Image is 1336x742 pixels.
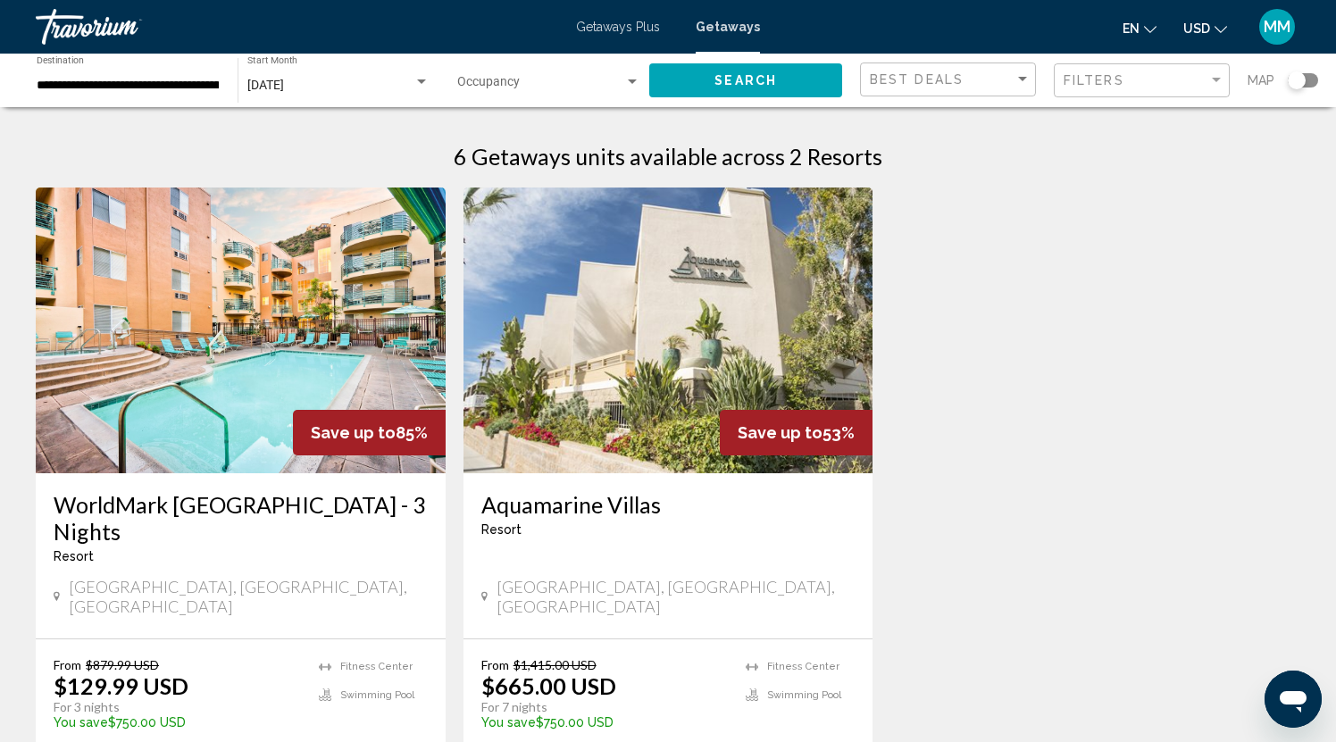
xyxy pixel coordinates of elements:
span: USD [1183,21,1210,36]
h1: 6 Getaways units available across 2 Resorts [454,143,882,170]
span: en [1123,21,1140,36]
span: [GEOGRAPHIC_DATA], [GEOGRAPHIC_DATA], [GEOGRAPHIC_DATA] [69,577,428,616]
span: [DATE] [247,78,284,92]
span: Fitness Center [767,661,839,672]
button: Filter [1054,63,1230,99]
button: User Menu [1254,8,1300,46]
span: You save [54,715,108,729]
p: For 7 nights [481,699,729,715]
span: [GEOGRAPHIC_DATA], [GEOGRAPHIC_DATA], [GEOGRAPHIC_DATA] [497,577,856,616]
p: $665.00 USD [481,672,616,699]
p: $750.00 USD [481,715,729,729]
span: Swimming Pool [767,689,841,701]
span: $1,415.00 USD [514,657,597,672]
button: Search [649,63,842,96]
span: Swimming Pool [340,689,414,701]
span: You save [481,715,536,729]
p: For 3 nights [54,699,301,715]
a: WorldMark [GEOGRAPHIC_DATA] - 3 Nights [54,491,428,545]
p: $750.00 USD [54,715,301,729]
a: Travorium [36,9,558,45]
a: Getaways Plus [576,20,660,34]
img: A409O01X.jpg [36,188,446,473]
span: Save up to [738,423,822,442]
span: Best Deals [870,72,964,87]
span: Filters [1064,73,1124,88]
mat-select: Sort by [870,72,1031,88]
a: Getaways [696,20,760,34]
span: From [481,657,509,672]
span: Resort [54,549,94,563]
span: Fitness Center [340,661,413,672]
div: 85% [293,410,446,455]
a: Aquamarine Villas [481,491,856,518]
span: From [54,657,81,672]
p: $129.99 USD [54,672,188,699]
button: Change language [1123,15,1156,41]
div: 53% [720,410,873,455]
button: Change currency [1183,15,1227,41]
img: 1207E01L.jpg [463,188,873,473]
span: Save up to [311,423,396,442]
iframe: Button to launch messaging window [1265,671,1322,728]
span: Map [1248,68,1274,93]
span: $879.99 USD [86,657,159,672]
span: Search [714,74,777,88]
span: MM [1264,18,1290,36]
span: Resort [481,522,522,537]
